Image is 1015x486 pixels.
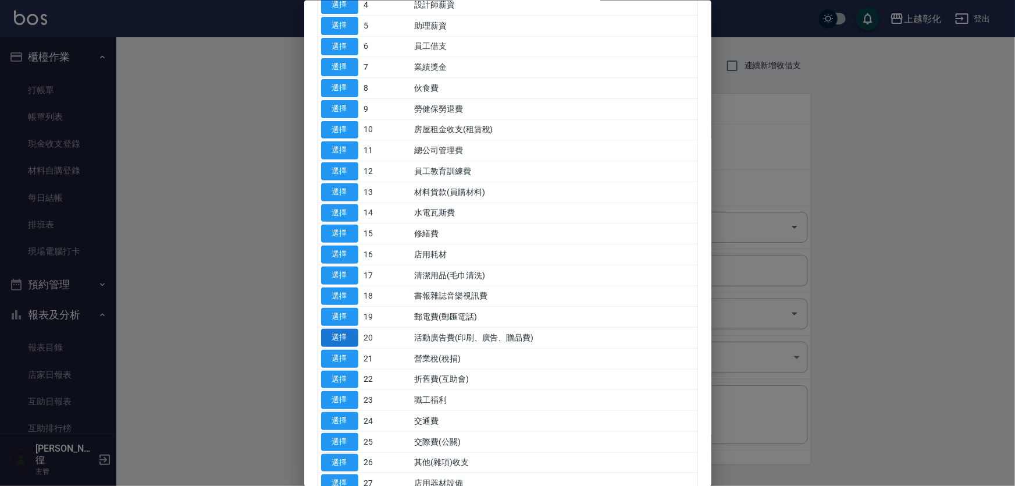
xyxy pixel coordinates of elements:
td: 22 [361,369,412,390]
td: 11 [361,140,412,161]
button: 選擇 [321,370,358,388]
td: 總公司管理費 [411,140,697,161]
td: 清潔用品(毛巾清洗) [411,265,697,286]
td: 房屋租金收支(租賃稅) [411,119,697,140]
td: 交通費 [411,410,697,431]
button: 選擇 [321,79,358,97]
button: 選擇 [321,412,358,430]
button: 選擇 [321,37,358,55]
td: 8 [361,77,412,98]
td: 10 [361,119,412,140]
button: 選擇 [321,58,358,76]
td: 材料貨款(員購材料) [411,182,697,203]
td: 水電瓦斯費 [411,203,697,224]
td: 18 [361,286,412,307]
button: 選擇 [321,453,358,471]
td: 21 [361,348,412,369]
td: 19 [361,306,412,327]
td: 15 [361,223,412,244]
td: 員工教育訓練費 [411,161,697,182]
button: 選擇 [321,432,358,450]
button: 選擇 [321,246,358,264]
button: 選擇 [321,120,358,139]
td: 郵電費(郵匯電話) [411,306,697,327]
td: 其他(雜項)收支 [411,452,697,473]
button: 選擇 [321,391,358,409]
td: 16 [361,244,412,265]
td: 13 [361,182,412,203]
td: 助理薪資 [411,15,697,36]
td: 7 [361,56,412,77]
button: 選擇 [321,266,358,284]
td: 業績獎金 [411,56,697,77]
td: 修繕費 [411,223,697,244]
button: 選擇 [321,287,358,305]
button: 選擇 [321,225,358,243]
td: 伙食費 [411,77,697,98]
button: 選擇 [321,141,358,159]
td: 12 [361,161,412,182]
button: 選擇 [321,204,358,222]
td: 店用耗材 [411,244,697,265]
button: 選擇 [321,183,358,201]
td: 9 [361,98,412,119]
td: 20 [361,327,412,348]
button: 選擇 [321,162,358,180]
td: 員工借支 [411,36,697,57]
td: 5 [361,15,412,36]
td: 24 [361,410,412,431]
td: 折舊費(互助會) [411,369,697,390]
button: 選擇 [321,308,358,326]
button: 選擇 [321,100,358,118]
button: 選擇 [321,349,358,367]
td: 17 [361,265,412,286]
button: 選擇 [321,329,358,347]
td: 6 [361,36,412,57]
td: 23 [361,389,412,410]
td: 交際費(公關) [411,431,697,452]
td: 職工福利 [411,389,697,410]
td: 26 [361,452,412,473]
td: 書報雜誌音樂視訊費 [411,286,697,307]
td: 營業稅(稅捐) [411,348,697,369]
button: 選擇 [321,16,358,34]
td: 25 [361,431,412,452]
td: 活動廣告費(印刷、廣告、贈品費) [411,327,697,348]
td: 14 [361,203,412,224]
td: 勞健保勞退費 [411,98,697,119]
